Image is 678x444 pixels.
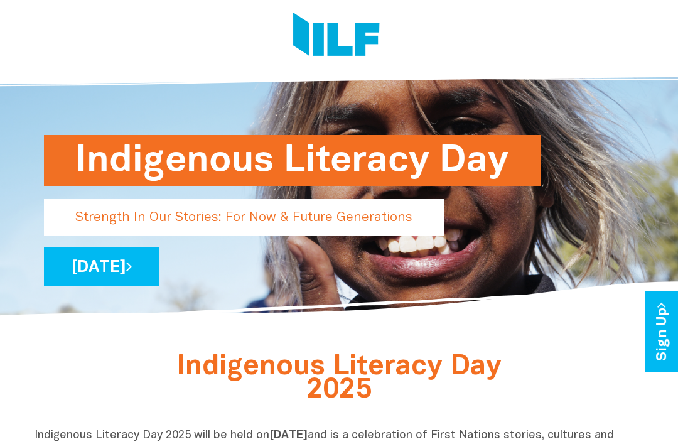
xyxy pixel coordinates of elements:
h1: Indigenous Literacy Day [75,135,510,186]
img: Logo [293,13,380,60]
span: Indigenous Literacy Day 2025 [176,354,502,403]
p: Strength In Our Stories: For Now & Future Generations [44,199,444,236]
a: [DATE] [44,247,159,286]
b: [DATE] [269,430,308,441]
